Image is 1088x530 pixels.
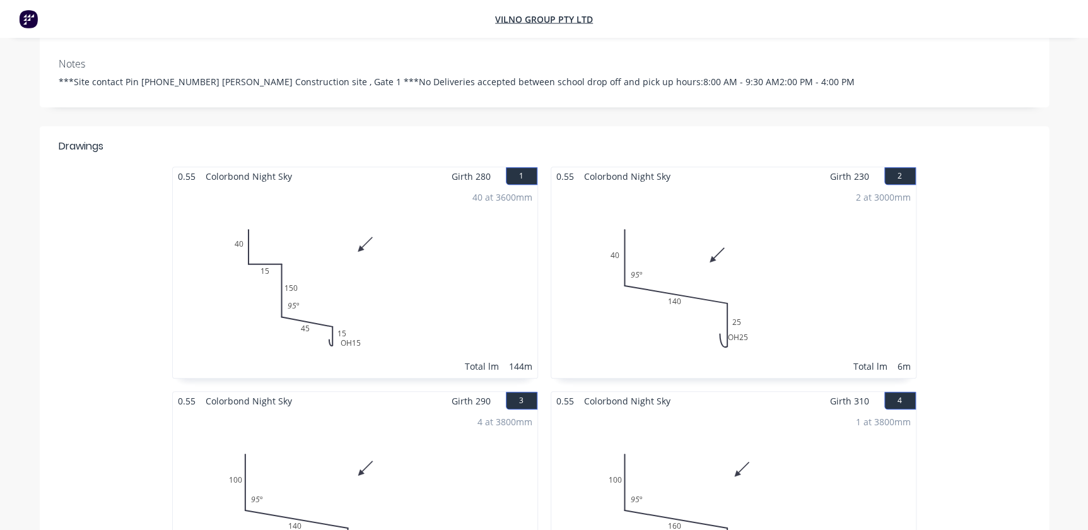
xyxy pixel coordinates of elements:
[201,392,297,410] span: Colorbond Night Sky
[465,360,499,373] div: Total lm
[856,415,911,428] div: 1 at 3800mm
[472,191,532,204] div: 40 at 3600mm
[830,167,869,185] span: Girth 230
[495,13,593,25] a: Vilno Group Pty Ltd
[173,167,201,185] span: 0.55
[884,167,916,185] button: 2
[201,167,297,185] span: Colorbond Night Sky
[452,167,491,185] span: Girth 280
[509,360,532,373] div: 144m
[853,360,887,373] div: Total lm
[830,392,869,410] span: Girth 310
[59,139,103,154] div: Drawings
[19,9,38,28] img: Factory
[579,167,676,185] span: Colorbond Night Sky
[452,392,491,410] span: Girth 290
[856,191,911,204] div: 2 at 3000mm
[551,167,579,185] span: 0.55
[59,75,1030,88] div: ***Site contact Pin [PHONE_NUMBER] [PERSON_NAME] Construction site , Gate 1 ***No Deliveries acce...
[173,392,201,410] span: 0.55
[884,392,916,409] button: 4
[551,392,579,410] span: 0.55
[173,185,537,378] div: 0401515045OH151595º40 at 3600mmTotal lm144m
[898,360,911,373] div: 6m
[506,167,537,185] button: 1
[579,392,676,410] span: Colorbond Night Sky
[59,58,1030,70] div: Notes
[477,415,532,428] div: 4 at 3800mm
[506,392,537,409] button: 3
[551,185,916,378] div: 040140OH252595º2 at 3000mmTotal lm6m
